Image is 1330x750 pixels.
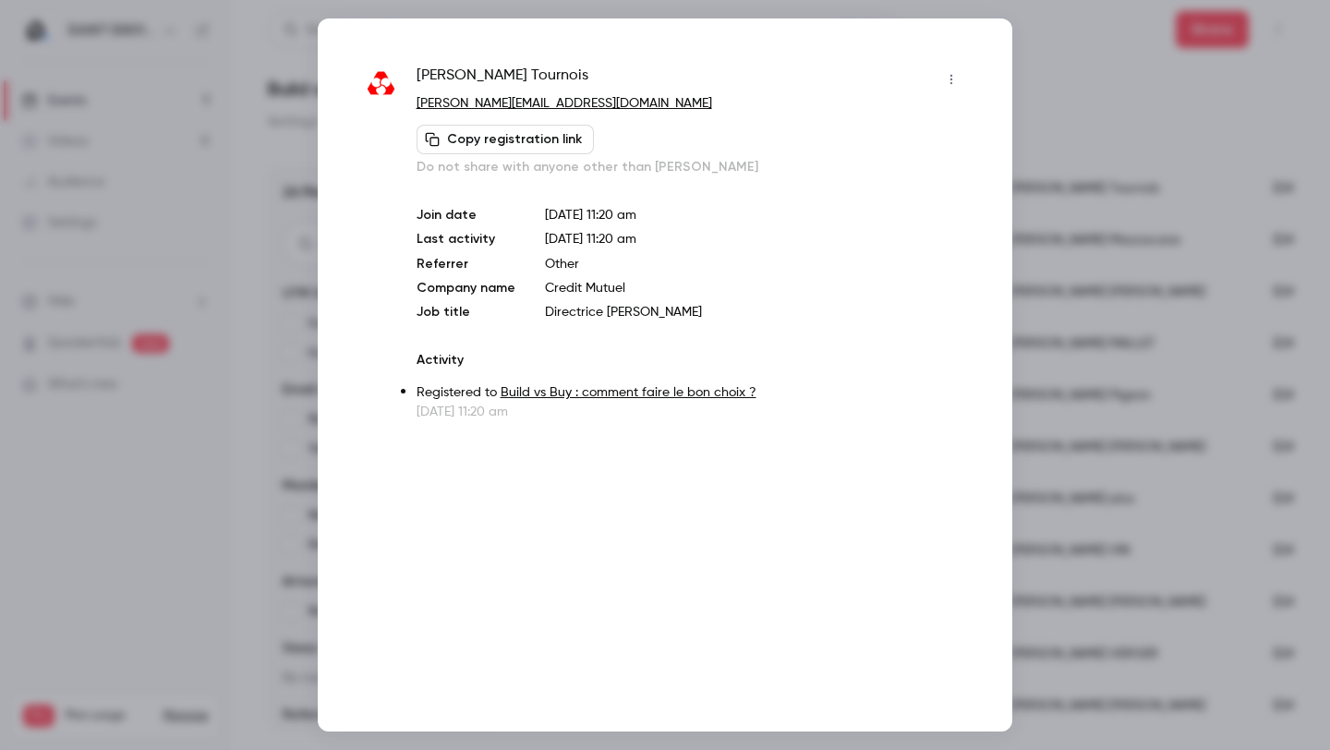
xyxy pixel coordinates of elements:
[417,403,966,421] p: [DATE] 11:20 am
[545,303,966,321] p: Directrice [PERSON_NAME]
[417,351,966,369] p: Activity
[545,233,636,246] span: [DATE] 11:20 am
[545,279,966,297] p: Credit Mutuel
[417,125,594,154] button: Copy registration link
[417,158,966,176] p: Do not share with anyone other than [PERSON_NAME]
[417,255,515,273] p: Referrer
[417,230,515,249] p: Last activity
[545,206,966,224] p: [DATE] 11:20 am
[364,67,398,101] img: creditmutuel.fr
[417,206,515,224] p: Join date
[417,97,712,110] a: [PERSON_NAME][EMAIL_ADDRESS][DOMAIN_NAME]
[417,383,966,403] p: Registered to
[417,279,515,297] p: Company name
[545,255,966,273] p: Other
[417,65,588,94] span: [PERSON_NAME] Tournois
[417,303,515,321] p: Job title
[501,386,756,399] a: Build vs Buy : comment faire le bon choix ?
